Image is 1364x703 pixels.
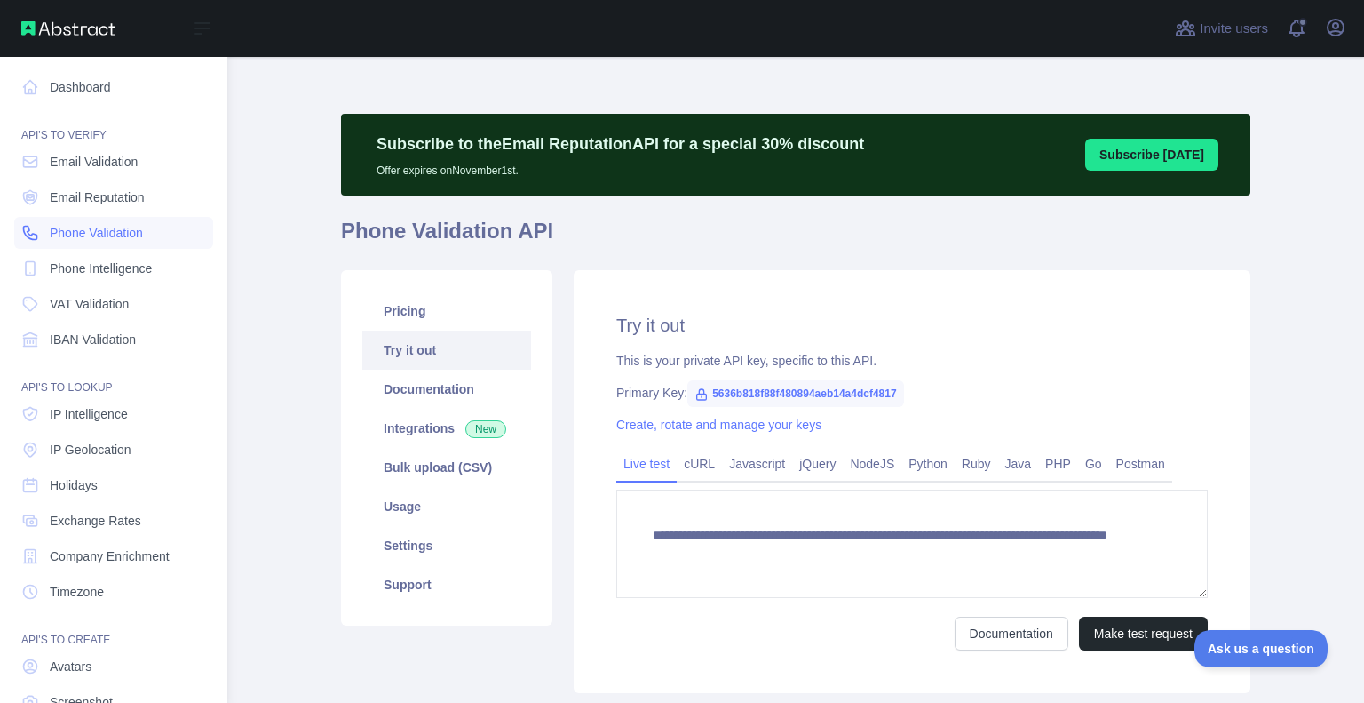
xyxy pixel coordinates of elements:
div: This is your private API key, specific to this API. [616,352,1208,370]
span: IBAN Validation [50,331,136,348]
a: VAT Validation [14,288,213,320]
span: Email Validation [50,153,138,171]
a: Phone Validation [14,217,213,249]
button: Subscribe [DATE] [1085,139,1218,171]
span: IP Geolocation [50,441,131,459]
a: Java [998,450,1039,478]
span: Avatars [50,658,91,675]
div: Primary Key: [616,384,1208,402]
span: Timezone [50,583,104,601]
span: Exchange Rates [50,512,141,530]
span: Email Reputation [50,188,145,206]
span: Holidays [50,476,98,494]
a: Holidays [14,469,213,501]
h2: Try it out [616,313,1208,338]
span: Phone Validation [50,224,143,242]
span: Invite users [1200,19,1268,39]
a: Bulk upload (CSV) [362,448,531,487]
a: Email Validation [14,146,213,178]
a: Integrations New [362,409,531,448]
a: Postman [1109,450,1172,478]
a: Create, rotate and manage your keys [616,418,821,432]
iframe: Toggle Customer Support [1194,630,1328,667]
a: Email Reputation [14,181,213,213]
a: Python [901,450,955,478]
span: Company Enrichment [50,547,170,565]
span: IP Intelligence [50,405,128,423]
a: Exchange Rates [14,505,213,537]
span: Phone Intelligence [50,260,152,277]
span: 5636b818f88f480894aeb14a4dcf4817 [687,380,904,407]
a: Support [362,565,531,604]
button: Invite users [1171,14,1272,43]
a: Ruby [955,450,998,478]
a: Avatars [14,651,213,683]
a: cURL [677,450,722,478]
a: IP Intelligence [14,398,213,430]
span: New [465,420,506,438]
a: Documentation [955,617,1068,651]
div: API'S TO VERIFY [14,107,213,142]
button: Make test request [1079,617,1208,651]
a: Try it out [362,331,531,370]
a: Dashboard [14,71,213,103]
a: PHP [1038,450,1078,478]
div: API'S TO CREATE [14,611,213,647]
img: Abstract API [21,21,115,36]
a: NodeJS [843,450,901,478]
p: Subscribe to the Email Reputation API for a special 30 % discount [377,132,864,156]
a: Settings [362,526,531,565]
span: VAT Validation [50,295,129,313]
h1: Phone Validation API [341,217,1250,260]
div: API'S TO LOOKUP [14,359,213,395]
a: Javascript [722,450,792,478]
a: Live test [616,450,677,478]
a: jQuery [792,450,843,478]
a: Company Enrichment [14,540,213,572]
a: Pricing [362,292,531,331]
a: Timezone [14,576,213,608]
p: Offer expires on November 1st. [377,156,864,178]
a: IBAN Validation [14,324,213,355]
a: Usage [362,487,531,526]
a: Documentation [362,370,531,409]
a: Go [1078,450,1109,478]
a: IP Geolocation [14,434,213,466]
a: Phone Intelligence [14,252,213,284]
